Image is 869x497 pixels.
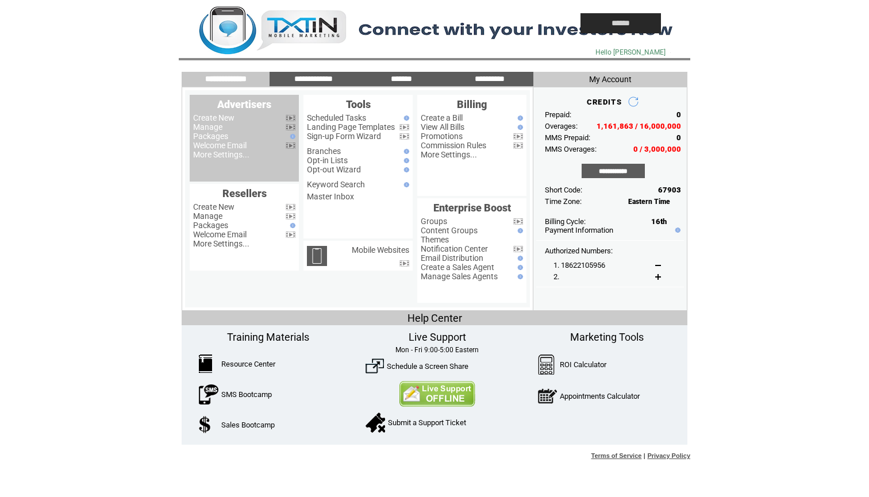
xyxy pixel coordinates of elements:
[286,115,295,121] img: video.png
[199,355,212,373] img: ResourceCenter.png
[346,98,371,110] span: Tools
[570,331,644,343] span: Marketing Tools
[193,230,247,239] a: Welcome Email
[399,133,409,140] img: video.png
[560,392,640,400] a: Appointments Calculator
[545,186,582,194] span: Short Code:
[286,142,295,149] img: video.png
[401,158,409,163] img: help.gif
[421,217,447,226] a: Groups
[421,113,463,122] a: Create a Bill
[193,122,222,132] a: Manage
[513,133,523,140] img: video.png
[538,355,555,375] img: Calculator.png
[595,48,666,56] span: Hello [PERSON_NAME]
[545,145,597,153] span: MMS Overages:
[401,115,409,121] img: help.gif
[286,204,295,210] img: video.png
[193,202,234,211] a: Create New
[221,421,275,429] a: Sales Bootcamp
[538,386,557,406] img: AppointmentCalc.png
[287,134,295,139] img: help.gif
[193,141,247,150] a: Welcome Email
[193,211,222,221] a: Manage
[545,110,571,119] span: Prepaid:
[633,145,681,153] span: 0 / 3,000,000
[366,413,385,433] img: SupportTicket.png
[395,346,479,354] span: Mon - Fri 9:00-5:00 Eastern
[222,187,267,199] span: Resellers
[307,246,327,266] img: mobile-websites.png
[193,221,228,230] a: Packages
[515,115,523,121] img: help.gif
[193,113,234,122] a: Create New
[513,218,523,225] img: video.png
[199,384,218,404] img: SMSBootcamp.png
[286,124,295,130] img: video.png
[193,132,228,141] a: Packages
[307,122,395,132] a: Landing Page Templates
[401,149,409,154] img: help.gif
[227,331,309,343] span: Training Materials
[421,253,483,263] a: Email Distribution
[515,274,523,279] img: help.gif
[421,226,478,235] a: Content Groups
[407,312,462,324] span: Help Center
[421,132,463,141] a: Promotions
[545,246,613,255] span: Authorized Numbers:
[307,113,366,122] a: Scheduled Tasks
[399,124,409,130] img: video.png
[597,122,681,130] span: 1,161,863 / 16,000,000
[421,272,498,281] a: Manage Sales Agents
[221,360,275,368] a: Resource Center
[286,232,295,238] img: video.png
[591,452,642,459] a: Terms of Service
[545,226,613,234] a: Payment Information
[307,180,365,189] a: Keyword Search
[399,381,475,407] img: Contact Us
[193,239,249,248] a: More Settings...
[651,217,667,226] span: 16th
[515,256,523,261] img: help.gif
[515,265,523,270] img: help.gif
[421,122,464,132] a: View All Bills
[421,150,477,159] a: More Settings...
[513,142,523,149] img: video.png
[217,98,271,110] span: Advertisers
[513,246,523,252] img: video.png
[676,133,681,142] span: 0
[401,167,409,172] img: help.gif
[421,235,449,244] a: Themes
[287,223,295,228] img: help.gif
[366,357,384,375] img: ScreenShare.png
[545,217,586,226] span: Billing Cycle:
[421,244,488,253] a: Notification Center
[545,197,582,206] span: Time Zone:
[644,452,645,459] span: |
[647,452,690,459] a: Privacy Policy
[433,202,511,214] span: Enterprise Boost
[221,390,272,399] a: SMS Bootcamp
[421,263,494,272] a: Create a Sales Agent
[307,147,341,156] a: Branches
[553,272,559,281] span: 2.
[545,122,578,130] span: Overages:
[307,132,381,141] a: Sign-up Form Wizard
[193,150,249,159] a: More Settings...
[387,362,468,371] a: Schedule a Screen Share
[199,416,212,433] img: SalesBootcamp.png
[401,182,409,187] img: help.gif
[352,245,409,255] a: Mobile Websites
[515,125,523,130] img: help.gif
[286,213,295,219] img: video.png
[587,98,622,106] span: CREDITS
[307,165,361,174] a: Opt-out Wizard
[421,141,486,150] a: Commission Rules
[672,228,680,233] img: help.gif
[388,418,466,427] a: Submit a Support Ticket
[515,228,523,233] img: help.gif
[658,186,681,194] span: 67903
[628,198,670,206] span: Eastern Time
[553,261,605,269] span: 1. 18622105956
[399,260,409,267] img: video.png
